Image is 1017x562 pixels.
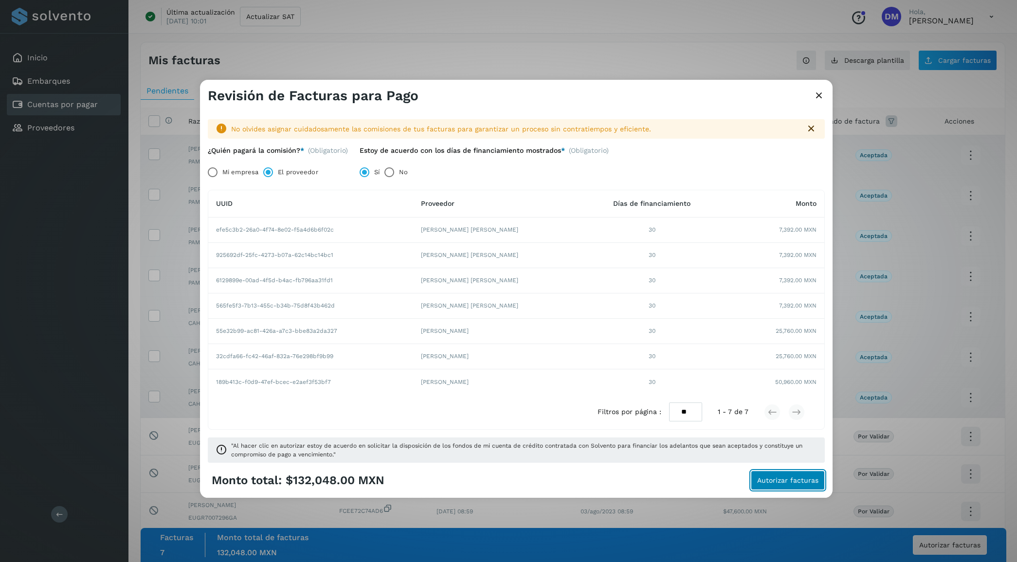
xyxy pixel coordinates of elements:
td: 6129899e-00ad-4f5d-b4ac-fb796aa31fd1 [208,268,413,293]
td: 30 [582,319,722,344]
td: 565fe5f3-7b13-455c-b34b-75d8f43b462d [208,293,413,319]
td: efe5c3b2-26a0-4f74-8e02-f5a4d6b6f02c [208,218,413,243]
span: 7,392.00 MXN [779,226,817,235]
label: El proveedor [278,163,318,182]
td: [PERSON_NAME] [413,369,582,395]
label: Estoy de acuerdo con los días de financiamiento mostrados [360,146,565,155]
span: 25,760.00 MXN [776,352,817,361]
span: 7,392.00 MXN [779,276,817,285]
td: [PERSON_NAME] [PERSON_NAME] [413,293,582,319]
span: 1 - 7 de 7 [718,407,748,417]
td: [PERSON_NAME] [413,319,582,344]
td: 30 [582,293,722,319]
span: (Obligatorio) [308,146,348,155]
td: [PERSON_NAME] [PERSON_NAME] [413,268,582,293]
span: Proveedor [421,200,454,208]
td: 30 [582,218,722,243]
span: Días de financiamiento [613,200,690,208]
span: UUID [216,200,233,208]
label: Mi empresa [222,163,258,182]
td: 55e32b99-ac81-426a-a7c3-bbe83a2da327 [208,319,413,344]
span: "Al hacer clic en autorizar estoy de acuerdo en solicitar la disposición de los fondos de mi cuen... [231,441,817,459]
td: [PERSON_NAME] [413,344,582,369]
td: 30 [582,268,722,293]
td: [PERSON_NAME] [PERSON_NAME] [413,243,582,268]
span: $132,048.00 MXN [286,473,384,488]
span: 7,392.00 MXN [779,251,817,260]
label: No [399,163,408,182]
label: Sí [374,163,380,182]
h3: Revisión de Facturas para Pago [208,88,418,104]
td: 30 [582,344,722,369]
span: 50,960.00 MXN [775,378,817,386]
span: Filtros por página : [598,407,661,417]
span: Monto [796,200,817,208]
div: No olvides asignar cuidadosamente las comisiones de tus facturas para garantizar un proceso sin c... [231,124,798,134]
span: Autorizar facturas [757,477,818,484]
td: 189b413c-f0d9-47ef-bcec-e2aef3f53bf7 [208,369,413,395]
td: 925692df-25fc-4273-b07a-62c14bc14bc1 [208,243,413,268]
span: 7,392.00 MXN [779,302,817,310]
td: 30 [582,369,722,395]
span: (Obligatorio) [569,146,609,159]
td: 32cdfa66-fc42-46af-832a-76e298bf9b99 [208,344,413,369]
label: ¿Quién pagará la comisión? [208,146,304,155]
span: 25,760.00 MXN [776,327,817,336]
td: 30 [582,243,722,268]
td: [PERSON_NAME] [PERSON_NAME] [413,218,582,243]
span: Monto total: [212,473,282,488]
button: Autorizar facturas [751,471,825,490]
